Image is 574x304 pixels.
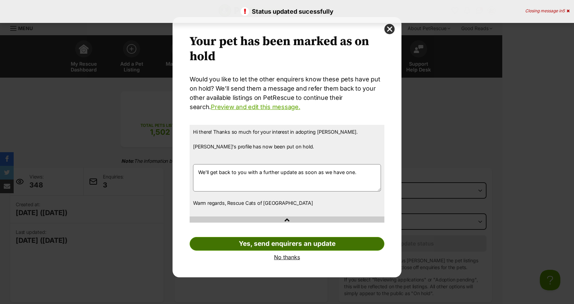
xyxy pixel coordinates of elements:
p: Warm regards, Rescue Cats of [GEOGRAPHIC_DATA] [193,199,381,207]
a: Preview and edit this message. [211,103,300,110]
textarea: We'll get back to you with a further update as soon as we have one. [193,164,381,191]
p: Would you like to let the other enquirers know these pets have put on hold? We’ll send them a mes... [190,75,384,111]
a: No thanks [190,254,384,260]
p: Hi there! Thanks so much for your interest in adopting [PERSON_NAME]. [PERSON_NAME]'s profile has... [193,128,381,158]
button: close [384,24,395,34]
a: Yes, send enquirers an update [190,237,384,251]
h2: Your pet has been marked as on hold [190,34,384,64]
p: Status updated sucessfully [7,7,567,16]
div: Closing message in [525,9,570,13]
span: 5 [562,8,565,13]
